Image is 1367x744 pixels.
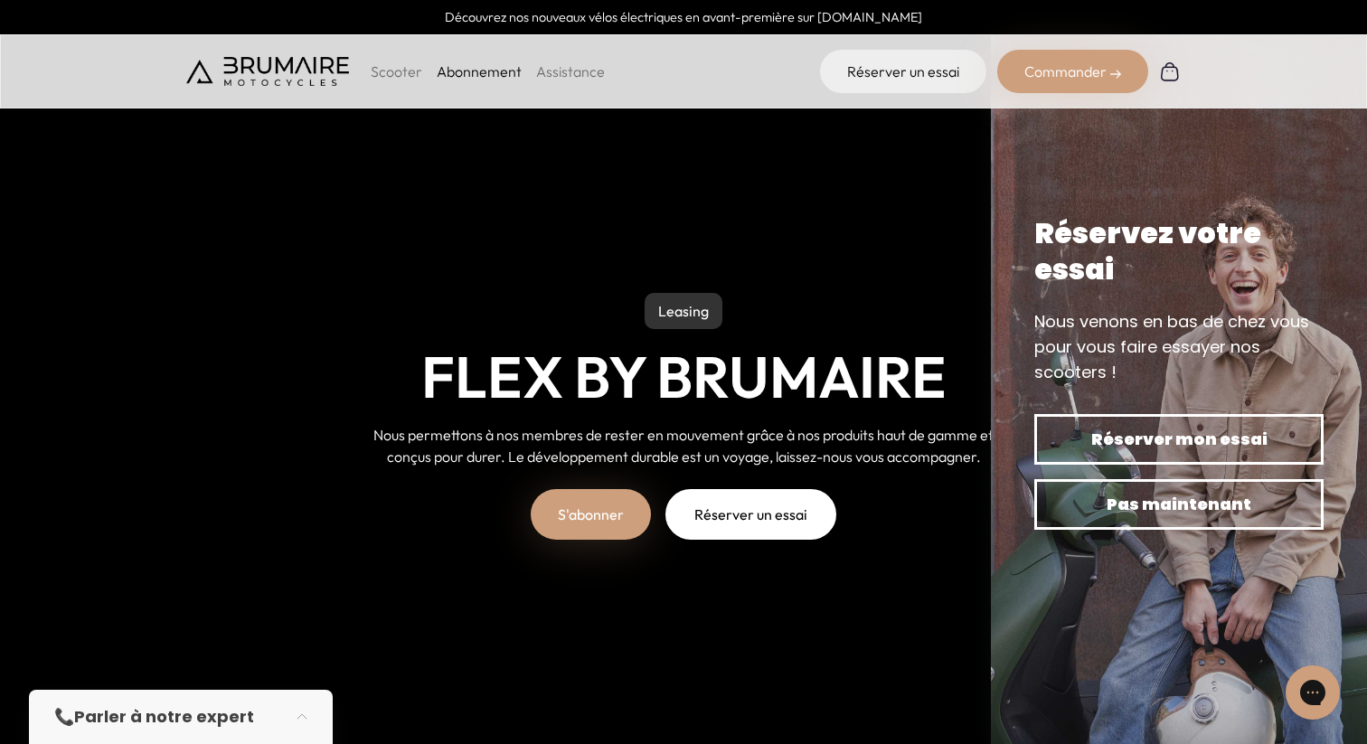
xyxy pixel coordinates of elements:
[531,489,651,540] a: S'abonner
[1277,659,1349,726] iframe: Gorgias live chat messenger
[1159,61,1181,82] img: Panier
[371,61,422,82] p: Scooter
[645,293,722,329] p: Leasing
[1110,69,1121,80] img: right-arrow-2.png
[665,489,836,540] a: Réserver un essai
[820,50,986,93] a: Réserver un essai
[536,62,605,80] a: Assistance
[437,62,522,80] a: Abonnement
[997,50,1148,93] div: Commander
[421,344,947,410] h1: Flex by Brumaire
[373,426,994,466] span: Nous permettons à nos membres de rester en mouvement grâce à nos produits haut de gamme et conçus...
[186,57,349,86] img: Brumaire Motocycles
